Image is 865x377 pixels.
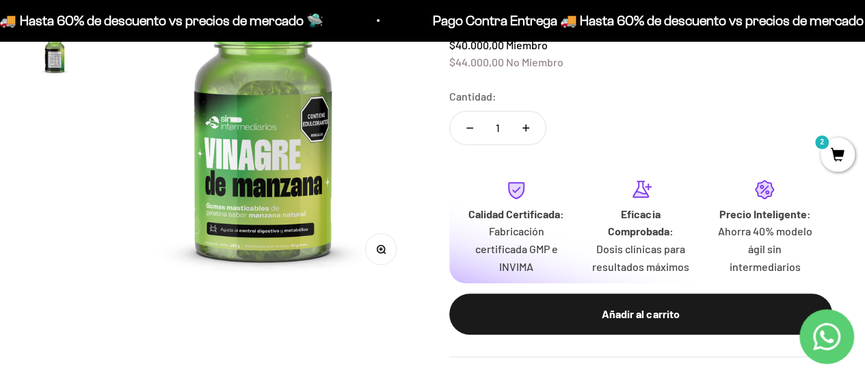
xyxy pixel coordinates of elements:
[477,305,806,323] div: Añadir al carrito
[33,32,77,80] button: Ir al artículo 2
[449,38,504,51] span: $40.000,00
[450,112,490,144] button: Reducir cantidad
[466,222,568,275] p: Fabricación certificada GMP e INVIMA
[714,222,816,275] p: Ahorra 40% modelo ágil sin intermediarios
[506,55,563,68] span: No Miembro
[449,55,504,68] span: $44.000,00
[608,207,674,238] strong: Eficacia Comprobada:
[33,32,77,76] img: Gomas con Vinagre de Manzana
[506,38,548,51] span: Miembro
[589,240,692,275] p: Dosis clínicas para resultados máximos
[719,207,810,220] strong: Precio Inteligente:
[506,112,546,144] button: Aumentar cantidad
[468,207,564,220] strong: Calidad Certificada:
[449,294,833,335] button: Añadir al carrito
[449,88,496,105] label: Cantidad:
[814,134,830,151] mark: 2
[821,148,855,164] a: 2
